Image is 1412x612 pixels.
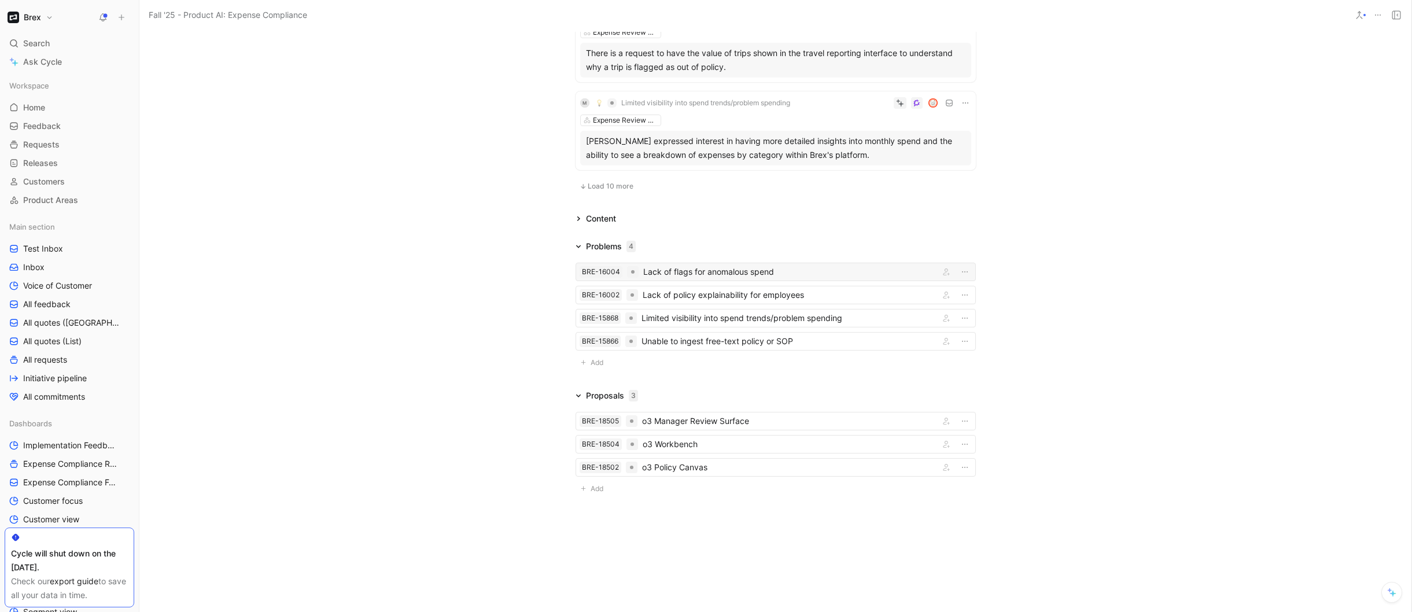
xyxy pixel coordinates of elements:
span: Customers [23,176,65,187]
button: Load 10 more [576,179,637,193]
span: Initiative pipeline [23,373,87,384]
img: avatar [929,99,937,106]
span: Requests [23,139,60,150]
a: Requests [5,136,134,153]
a: Voice of Customer [5,277,134,294]
a: Releases [5,154,134,172]
span: All quotes (List) [23,336,82,347]
a: BRE-15868Limited visibility into spend trends/problem spending [576,309,976,327]
div: Unable to ingest free-text policy or SOP [642,334,935,348]
a: Inbox [5,259,134,276]
span: Workspace [9,80,49,91]
a: All quotes ([GEOGRAPHIC_DATA]) [5,314,134,331]
span: Load 10 more [588,182,633,191]
span: Fall '25 - Product AI: Expense Compliance [149,8,307,22]
span: Home [23,102,45,113]
a: All feedback [5,296,134,313]
a: Initiative pipeline [5,370,134,387]
span: Add [591,483,607,495]
span: Product Areas [23,194,78,206]
img: Brex [8,12,19,23]
div: Problems [586,239,622,253]
div: Lack of policy explainability for employees [643,288,935,302]
div: Proposals [586,389,624,403]
button: BrexBrex [5,9,56,25]
span: Customer focus [23,495,83,507]
a: BRE-16002Lack of policy explainability for employees [576,286,976,304]
div: Limited visibility into spend trends/problem spending [642,311,935,325]
div: Main section [5,218,134,235]
span: Limited visibility into spend trends/problem spending [621,98,790,108]
a: Home [5,99,134,116]
div: M [580,98,589,108]
button: Add [576,355,613,370]
a: All commitments [5,388,134,405]
a: Test Inbox [5,240,134,257]
div: o3 Manager Review Surface [642,414,935,428]
div: BRE-18505 [582,415,619,427]
div: 3 [629,390,638,401]
span: Releases [23,157,58,169]
div: BRE-16002 [582,289,620,301]
div: Cycle will shut down on the [DATE]. [11,547,128,574]
span: Voice of Customer [23,280,92,292]
span: Expense Compliance Requests [23,458,120,470]
a: Customers [5,173,134,190]
a: BRE-15866Unable to ingest free-text policy or SOP [576,332,976,351]
div: BRE-18504 [582,438,620,450]
div: BRE-18502 [582,462,619,473]
span: All commitments [23,391,85,403]
div: Content [571,212,621,226]
div: BRE-15868 [582,312,618,324]
a: Expense Compliance Requests [5,455,134,473]
a: Product Areas [5,191,134,209]
a: BRE-16004Lack of flags for anomalous spend [576,263,976,281]
div: Expense Review & Approval [593,27,658,38]
span: All quotes ([GEOGRAPHIC_DATA]) [23,317,121,329]
h1: Brex [24,12,41,23]
span: Test Inbox [23,243,63,255]
span: Ask Cycle [23,55,62,69]
span: All requests [23,354,67,366]
a: BRE-18504o3 Workbench [576,435,976,454]
a: BRE-18502o3 Policy Canvas [576,458,976,477]
div: Problems4 [571,239,640,253]
span: Inbox [23,261,45,273]
span: Feedback [23,120,61,132]
a: Customer focus [5,492,134,510]
a: export guide [50,576,98,586]
div: Workspace [5,77,134,94]
div: o3 Policy Canvas [642,460,935,474]
div: Expense Review & Approval [593,115,658,126]
a: Customer view [5,511,134,528]
button: 💡Limited visibility into spend trends/problem spending [592,96,794,110]
span: Implementation Feedback [23,440,119,451]
span: Main section [9,221,55,233]
a: BRE-18505o3 Manager Review Surface [576,412,976,430]
div: Proposals3 [571,389,643,403]
div: Main sectionTest InboxInboxVoice of CustomerAll feedbackAll quotes ([GEOGRAPHIC_DATA])All quotes ... [5,218,134,405]
a: Expense Compliance Feedback [5,474,134,491]
div: Dashboards [5,415,134,432]
span: Expense Compliance Feedback [23,477,120,488]
button: Add [576,481,613,496]
a: Ask Cycle [5,53,134,71]
div: Lack of flags for anomalous spend [643,265,935,279]
div: [PERSON_NAME] expressed interest in having more detailed insights into monthly spend and the abil... [586,134,965,162]
a: All quotes (List) [5,333,134,350]
div: BRE-15866 [582,336,618,347]
span: Add [591,357,607,368]
a: All requests [5,351,134,368]
span: All feedback [23,298,71,310]
div: o3 Workbench [643,437,935,451]
div: Search [5,35,134,52]
span: Search [23,36,50,50]
span: Customer view [23,514,79,525]
a: Implementation Feedback [5,437,134,454]
div: Content [586,212,616,226]
span: Dashboards [9,418,52,429]
div: BRE-16004 [582,266,620,278]
div: There is a request to have the value of trips shown in the travel reporting interface to understa... [586,46,965,74]
div: 4 [626,241,636,252]
img: 💡 [596,99,603,106]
